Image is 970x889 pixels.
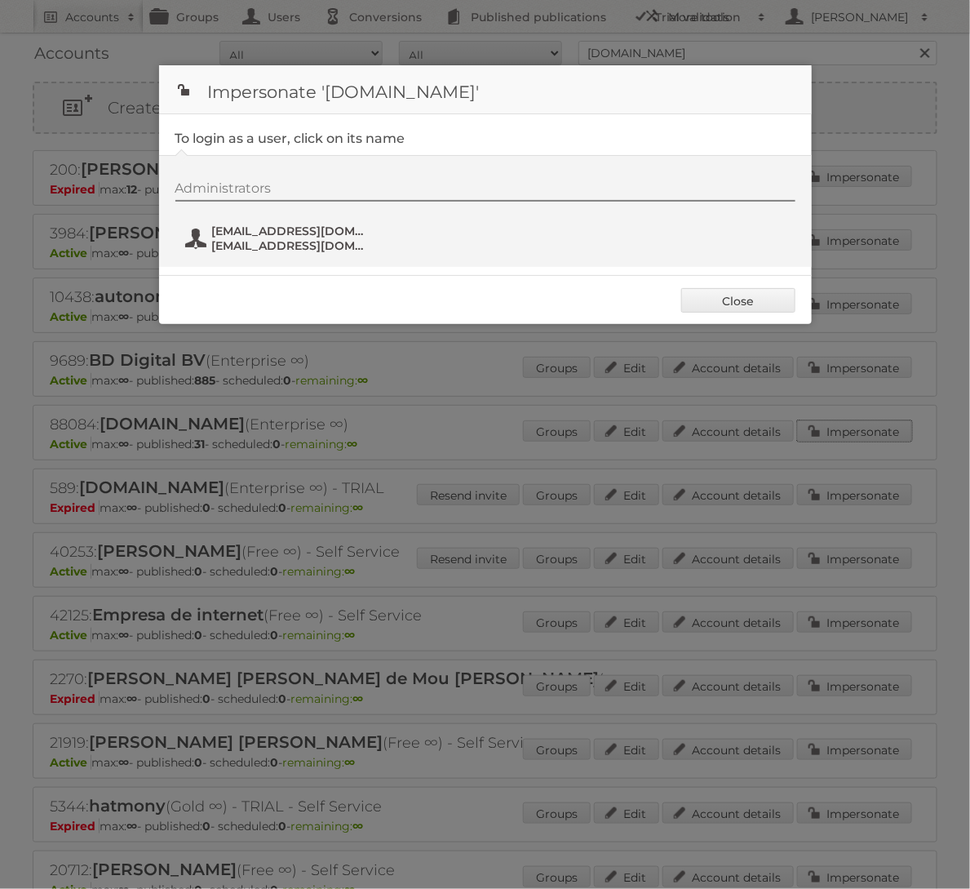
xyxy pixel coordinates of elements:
[175,180,795,202] div: Administrators
[212,238,370,253] span: [EMAIL_ADDRESS][DOMAIN_NAME]
[175,131,405,146] legend: To login as a user, click on its name
[159,65,812,114] h1: Impersonate '[DOMAIN_NAME]'
[212,224,370,238] span: [EMAIL_ADDRESS][DOMAIN_NAME]
[184,222,375,255] button: [EMAIL_ADDRESS][DOMAIN_NAME] [EMAIL_ADDRESS][DOMAIN_NAME]
[681,288,795,313] a: Close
